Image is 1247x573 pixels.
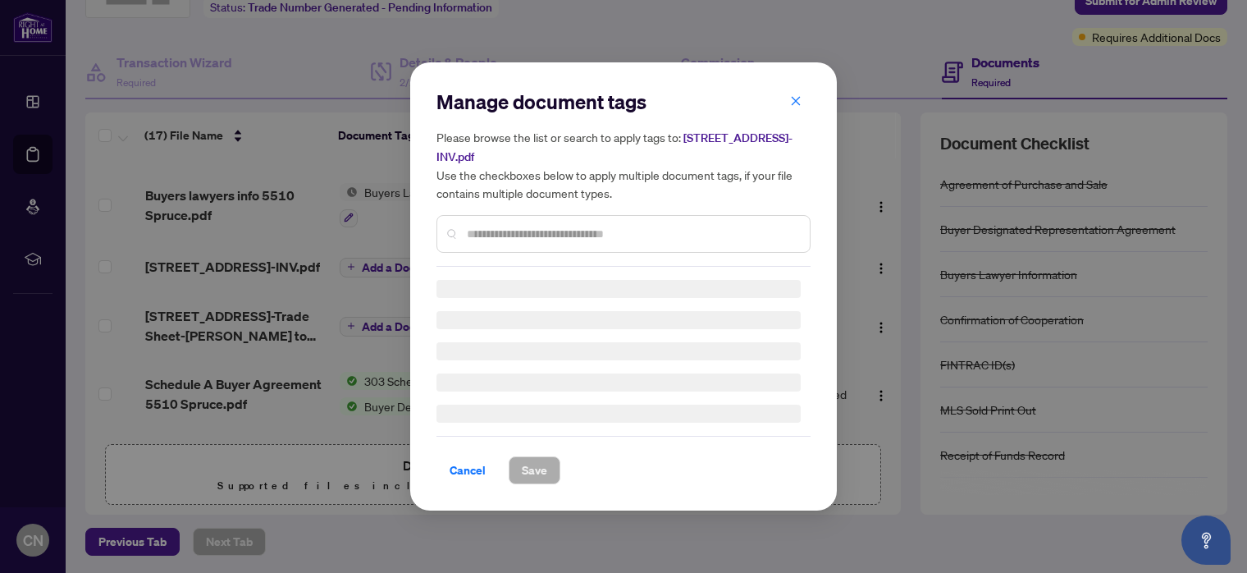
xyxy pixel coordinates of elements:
span: Cancel [450,457,486,484]
span: close [790,95,802,107]
button: Open asap [1181,516,1231,565]
h5: Please browse the list or search to apply tags to: Use the checkboxes below to apply multiple doc... [436,128,811,202]
button: Save [509,456,560,484]
button: Cancel [436,456,499,484]
h2: Manage document tags [436,89,811,115]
